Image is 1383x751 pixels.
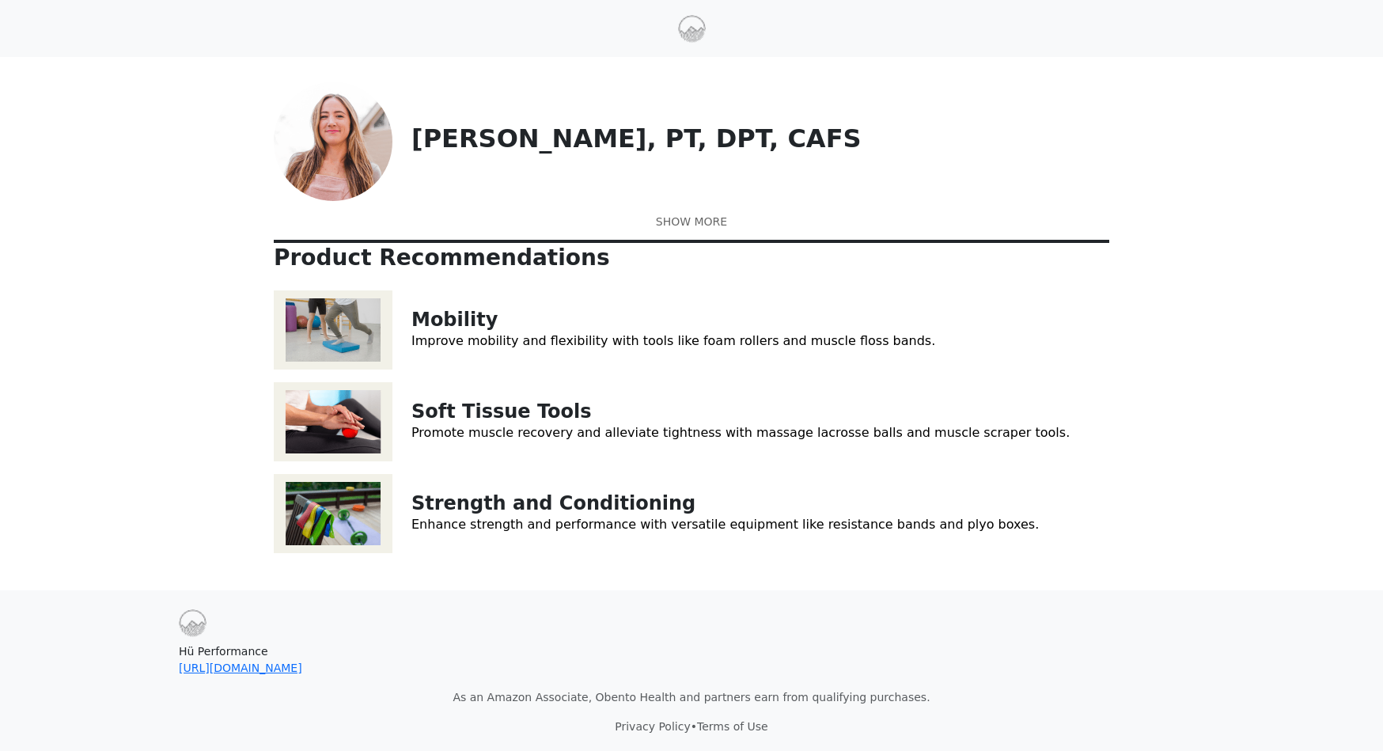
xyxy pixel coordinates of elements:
img: Dr. Caitlin Alexander, PT, DPT, CAFS [274,82,392,201]
img: Strength and Conditioning [274,474,392,553]
a: Promote muscle recovery and alleviate tightness with massage lacrosse balls and muscle scraper to... [411,425,1070,440]
p: Product Recommendations [274,245,1109,271]
img: Hü Performance [179,609,207,637]
p: Hü Performance [179,643,1204,677]
img: Mobility [274,290,392,370]
p: As an Amazon Associate, Obento Health and partners earn from qualifying purchases. [179,689,1204,706]
p: • [179,719,1204,735]
a: Enhance strength and performance with versatile equipment like resistance bands and plyo boxes. [411,517,1039,532]
img: Hü Performance [678,15,706,43]
a: Strength and Conditioning [411,492,695,514]
img: Soft Tissue Tools [274,382,392,461]
a: Soft Tissue Tools [411,400,592,423]
a: Mobility [411,309,498,331]
a: [URL][DOMAIN_NAME] [179,662,302,674]
a: Privacy Policy [615,720,690,733]
a: Terms of Use [697,720,768,733]
a: Improve mobility and flexibility with tools like foam rollers and muscle floss bands. [411,333,935,348]
p: [PERSON_NAME], PT, DPT, CAFS [411,123,1109,154]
